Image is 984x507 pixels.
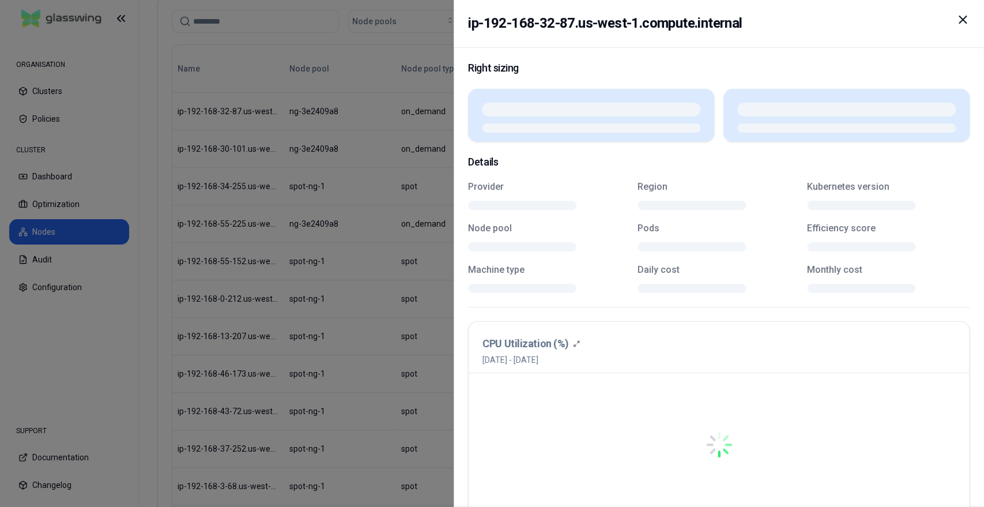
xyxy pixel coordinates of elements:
p: Right sizing [468,62,970,75]
h2: ip-192-168-32-87.us-west-1.compute.internal [468,13,742,33]
p: Kubernetes version [807,182,970,191]
p: Region [638,182,800,191]
p: Daily cost [638,265,800,275]
p: Provider [468,182,631,191]
p: Machine type [468,265,631,275]
p: Efficiency score [807,224,970,233]
h3: CPU Utilization (%) [482,336,568,352]
p: Details [468,156,970,169]
p: Pods [638,224,800,233]
p: Monthly cost [807,265,970,275]
p: Node pool [468,224,631,233]
span: [DATE] - [DATE] [482,354,580,366]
